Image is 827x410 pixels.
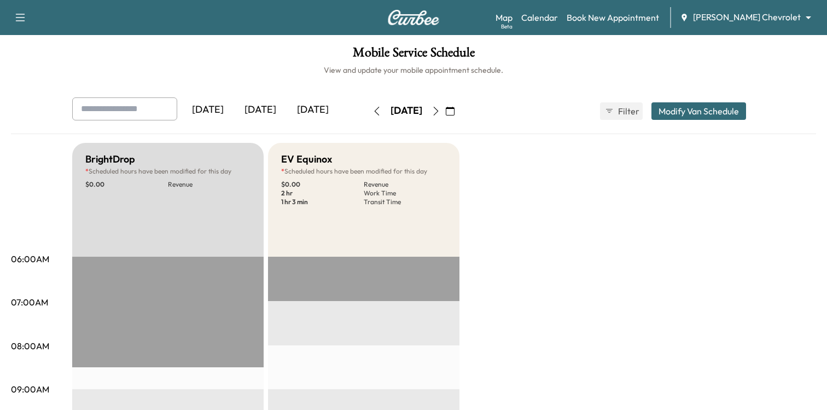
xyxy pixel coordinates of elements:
h5: BrightDrop [85,152,135,167]
span: Filter [618,105,638,118]
a: Book New Appointment [567,11,659,24]
p: 07:00AM [11,296,48,309]
h1: Mobile Service Schedule [11,46,816,65]
button: Filter [600,102,643,120]
p: Scheduled hours have been modified for this day [85,167,251,176]
a: Calendar [521,11,558,24]
div: Beta [501,22,512,31]
p: Transit Time [364,198,446,206]
p: 08:00AM [11,339,49,353]
h5: EV Equinox [281,152,332,167]
div: [DATE] [234,97,287,123]
p: Scheduled hours have been modified for this day [281,167,446,176]
div: [DATE] [287,97,339,123]
p: Work Time [364,189,446,198]
p: Revenue [364,180,446,189]
span: [PERSON_NAME] Chevrolet [693,11,801,24]
div: [DATE] [182,97,234,123]
p: Revenue [168,180,251,189]
p: 2 hr [281,189,364,198]
p: 06:00AM [11,252,49,265]
p: $ 0.00 [85,180,168,189]
img: Curbee Logo [387,10,440,25]
p: $ 0.00 [281,180,364,189]
p: 09:00AM [11,383,49,396]
h6: View and update your mobile appointment schedule. [11,65,816,76]
button: Modify Van Schedule [651,102,746,120]
a: MapBeta [496,11,512,24]
div: [DATE] [391,104,422,118]
p: 1 hr 3 min [281,198,364,206]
